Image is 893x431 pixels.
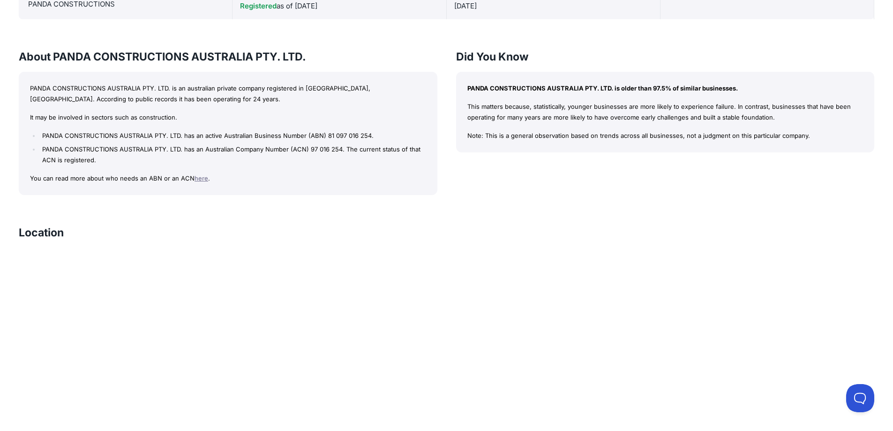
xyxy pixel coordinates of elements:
[454,0,653,12] div: [DATE]
[19,49,437,64] h3: About PANDA CONSTRUCTIONS AUSTRALIA PTY. LTD.
[30,83,426,105] p: PANDA CONSTRUCTIONS AUSTRALIA PTY. LTD. is an australian private company registered in [GEOGRAPHI...
[40,130,426,141] li: PANDA CONSTRUCTIONS AUSTRALIA PTY. LTD. has an active Australian Business Number (ABN) 81 097 016...
[846,384,874,412] iframe: Toggle Customer Support
[30,112,426,123] p: It may be involved in sectors such as construction.
[467,83,863,94] p: PANDA CONSTRUCTIONS AUSTRALIA PTY. LTD. is older than 97.5% of similar businesses.
[240,1,277,10] span: Registered
[467,101,863,123] p: This matters because, statistically, younger businesses are more likely to experience failure. In...
[30,173,426,184] p: You can read more about who needs an ABN or an ACN .
[195,174,208,182] a: here
[456,49,875,64] h3: Did You Know
[19,225,64,240] h3: Location
[240,0,438,12] div: as of [DATE]
[467,130,863,141] p: Note: This is a general observation based on trends across all businesses, not a judgment on this...
[40,144,426,166] li: PANDA CONSTRUCTIONS AUSTRALIA PTY. LTD. has an Australian Company Number (ACN) 97 016 254. The cu...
